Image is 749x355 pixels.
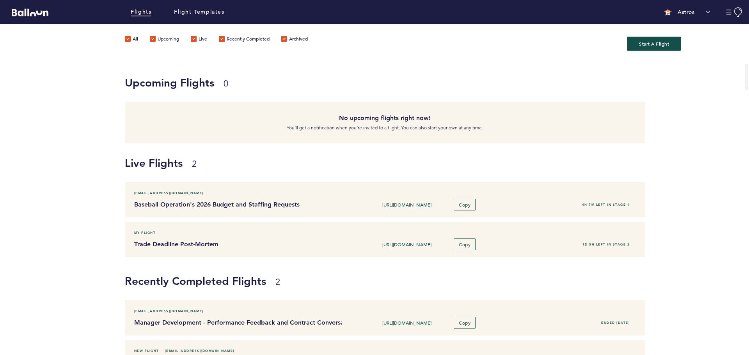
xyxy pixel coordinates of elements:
[275,277,280,287] small: 2
[125,75,639,90] h1: Upcoming Flights
[131,8,151,16] a: Flights
[459,241,470,247] span: Copy
[678,8,694,16] p: Astros
[134,307,204,315] span: [EMAIL_ADDRESS][DOMAIN_NAME]
[12,9,48,16] svg: Balloon
[165,347,234,355] span: [EMAIL_ADDRESS][DOMAIN_NAME]
[134,189,204,197] span: [EMAIL_ADDRESS][DOMAIN_NAME]
[125,36,138,44] label: All
[601,321,630,325] span: Ended [DATE]
[150,36,179,44] label: Upcoming
[191,36,207,44] label: Live
[582,203,630,207] span: 4H 7M left in stage 1
[131,124,639,132] p: You’ll get a notification when you’re invited to a flight. You can also start your own at any time.
[660,4,714,20] button: Astros
[459,320,470,326] span: Copy
[174,8,225,16] a: Flight Templates
[134,240,336,249] h4: Trade Deadline Post-Mortem
[224,78,228,89] small: 0
[134,347,159,355] span: New Flight
[125,155,743,171] h1: Live Flights
[281,36,308,44] label: Archived
[454,317,476,329] button: Copy
[454,238,476,250] button: Copy
[131,113,639,123] h4: No upcoming flights right now!
[627,37,681,51] button: Start A Flight
[582,242,630,246] span: 1D 5H left in stage 2
[134,200,336,209] h4: Baseball Operation's 2026 Budget and Staffing Requests
[726,7,743,17] button: Manage Account
[134,318,336,327] h4: Manager Development - Performance Feedback and Contract Conversations
[192,159,197,169] small: 2
[134,229,156,237] span: My Flight
[6,8,48,16] a: Balloon
[125,273,743,289] h1: Recently Completed Flights
[454,199,476,210] button: Copy
[459,201,470,208] span: Copy
[219,36,270,44] label: Recently Completed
